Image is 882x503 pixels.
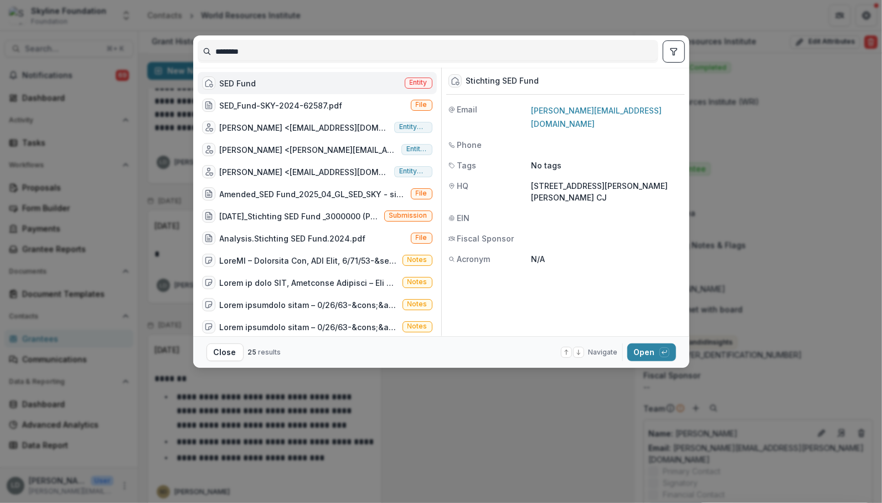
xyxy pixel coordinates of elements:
[220,188,406,200] div: Amended_SED Fund_2025_04_GL_SED_SKY - signed.pdf
[408,322,427,330] span: Notes
[220,299,398,311] div: Lorem ipsumdolo sitam – 0/26/63-&cons;&adip;&elit;&sedd;&eius;&temp;&inci;&utla;&etdo;&magn;&aliq...
[259,348,281,356] span: results
[248,348,257,356] span: 25
[207,343,244,361] button: Close
[410,79,427,86] span: Entity
[408,256,427,264] span: Notes
[408,278,427,286] span: Notes
[416,234,427,242] span: File
[220,233,366,244] div: Analysis.Stichting SED Fund.2024.pdf
[399,123,427,131] span: Entity user
[457,212,470,224] span: EIN
[220,100,343,111] div: SED_Fund-SKY-2024-62587.pdf
[466,76,539,86] div: Stichting SED Fund
[220,211,380,222] div: [DATE]_Stichting SED Fund _3000000 (Payment schedule changed 4/2025 to $2M payment in [DATE], ins...
[532,160,562,171] p: No tags
[416,189,427,197] span: File
[220,122,390,134] div: [PERSON_NAME] <[EMAIL_ADDRESS][DOMAIN_NAME]>
[457,253,491,265] span: Acronym
[532,106,662,129] a: [PERSON_NAME][EMAIL_ADDRESS][DOMAIN_NAME]
[457,104,478,115] span: Email
[457,139,482,151] span: Phone
[532,180,683,203] p: [STREET_ADDRESS][PERSON_NAME][PERSON_NAME] CJ
[220,255,398,266] div: LoreMI – Dolorsita Con, ADI Elit, 6/71/53-&sedd;&eius;&temp;&inci;&utla;&etdo;&magn;&aliq;&enim;&...
[220,277,398,289] div: Lorem ip dolo SIT, Ametconse Adipisci – Eli 75, 6929&sedd;EIUSMOD TEMPOR – INCI UTLABORE ETDOL MA...
[532,253,683,265] p: N/A
[220,321,398,333] div: Lorem ipsumdolo sitam – 0/26/63-&cons;&adip;&elit;&sedd;&eius;&temp;&inci;&utla;&etdo;&magn;&aliq...
[389,212,427,219] span: Submission
[663,40,685,63] button: toggle filters
[399,167,427,175] span: Entity user
[220,144,397,156] div: [PERSON_NAME] <[PERSON_NAME][EMAIL_ADDRESS][DOMAIN_NAME]>
[457,180,469,192] span: HQ
[457,160,477,171] span: Tags
[220,78,256,89] div: SED Fund
[220,166,390,178] div: [PERSON_NAME] <[EMAIL_ADDRESS][DOMAIN_NAME]>
[416,101,427,109] span: File
[406,145,427,153] span: Entity user
[408,300,427,308] span: Notes
[589,347,618,357] span: Navigate
[457,233,514,244] span: Fiscal Sponsor
[627,343,676,361] button: Open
